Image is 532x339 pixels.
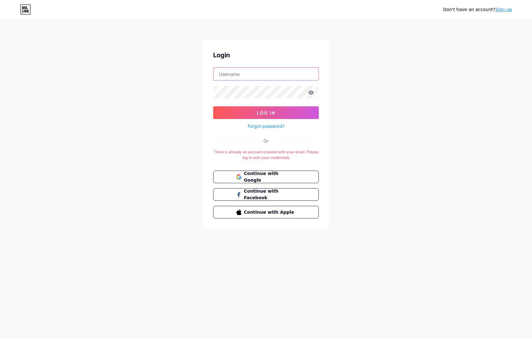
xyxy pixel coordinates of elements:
button: Log In [213,106,319,119]
div: Or [263,138,269,144]
span: Log In [257,110,275,116]
div: There is already an account created with your email. Please log in with your credentials [213,149,319,161]
button: Continue with Facebook [213,188,319,201]
button: Continue with Apple [213,206,319,218]
span: Continue with Apple [244,209,296,216]
input: Username [213,68,319,80]
span: Continue with Facebook [244,188,296,201]
a: Forgot password? [248,123,285,129]
div: Login [213,50,319,60]
span: Continue with Google [244,170,296,184]
div: Don't have an account? [443,6,512,13]
a: Sign up [495,7,512,12]
button: Continue with Google [213,171,319,183]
